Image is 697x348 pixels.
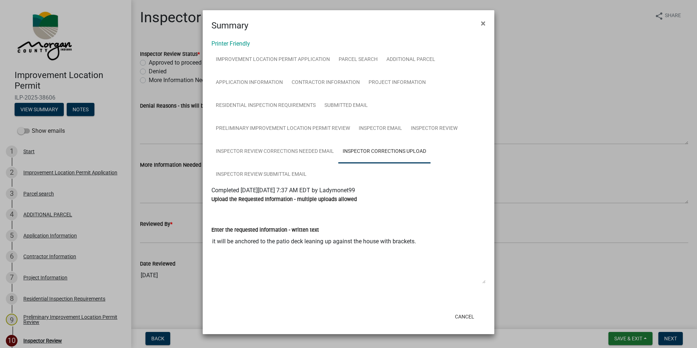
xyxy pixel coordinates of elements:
a: ADDITIONAL PARCEL [382,48,440,71]
a: Inspector Email [354,117,406,140]
button: Cancel [449,310,480,323]
a: Contractor Information [287,71,364,94]
textarea: it will be anchored to the patio deck leaning up against the house with brackets. [211,234,486,284]
a: Preliminary Improvement Location Permit Review [211,117,354,140]
a: Submitted Email [320,94,372,117]
a: Printer Friendly [211,40,250,47]
a: Residential Inspection Requirements [211,94,320,117]
label: Enter the requested information - written text [211,228,319,233]
a: Inspector Review Submittal Email [211,163,311,186]
a: Parcel search [334,48,382,71]
a: Project Information [364,71,430,94]
a: Inspector Review [406,117,462,140]
a: Inspector Corrections Upload [338,140,431,163]
span: Completed [DATE][DATE] 7:37 AM EDT by Ladymonet99 [211,187,355,194]
a: Application Information [211,71,287,94]
h4: Summary [211,19,248,32]
a: Inspector Review Corrections Needed Email [211,140,338,163]
button: Close [475,13,491,34]
a: Improvement Location Permit Application [211,48,334,71]
span: × [481,18,486,28]
label: Upload the Requested Information - multiple uploads allowed [211,197,357,202]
